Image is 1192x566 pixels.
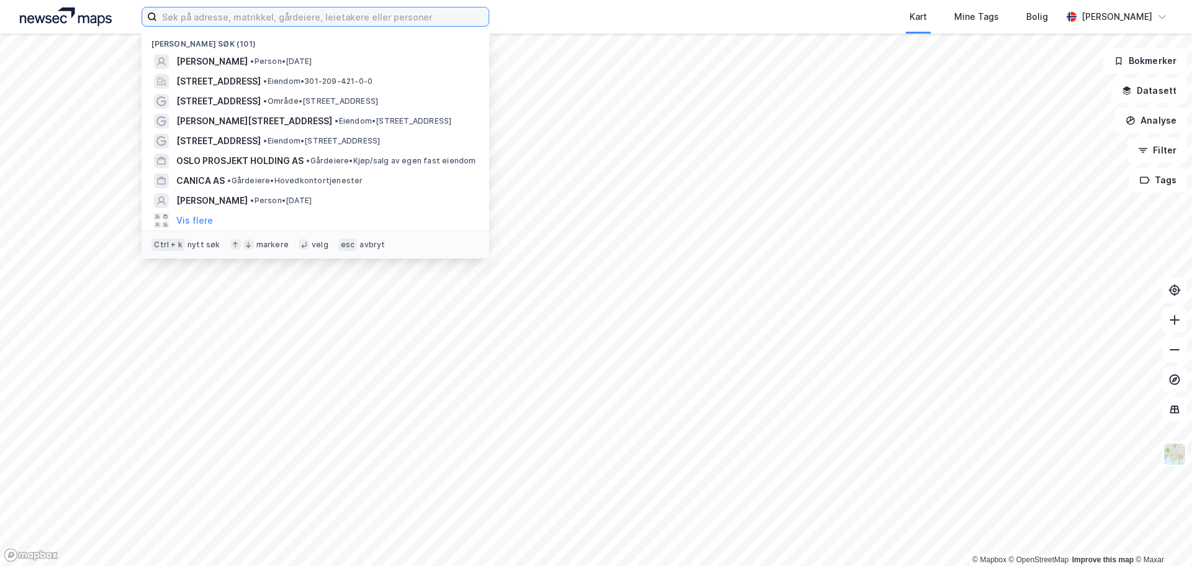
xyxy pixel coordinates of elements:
div: avbryt [359,240,385,250]
span: [STREET_ADDRESS] [176,94,261,109]
span: • [263,76,267,86]
div: [PERSON_NAME] [1081,9,1152,24]
span: [PERSON_NAME] [176,54,248,69]
div: velg [312,240,328,250]
span: Gårdeiere • Kjøp/salg av egen fast eiendom [306,156,476,166]
span: [PERSON_NAME] [176,193,248,208]
button: Bokmerker [1103,48,1187,73]
button: Vis flere [176,213,213,228]
button: Filter [1127,138,1187,163]
span: • [250,57,254,66]
span: • [263,96,267,106]
span: Gårdeiere • Hovedkontortjenester [227,176,363,186]
img: logo.a4113a55bc3d86da70a041830d287a7e.svg [20,7,112,26]
span: [STREET_ADDRESS] [176,134,261,148]
span: OSLO PROSJEKT HOLDING AS [176,153,304,168]
a: OpenStreetMap [1009,555,1069,564]
div: Bolig [1026,9,1048,24]
span: CANICA AS [176,173,225,188]
a: Mapbox [972,555,1006,564]
div: esc [338,239,358,251]
button: Tags [1129,168,1187,193]
span: • [227,176,231,185]
span: • [306,156,310,165]
button: Datasett [1111,78,1187,103]
input: Søk på adresse, matrikkel, gårdeiere, leietakere eller personer [157,7,489,26]
div: markere [256,240,289,250]
div: [PERSON_NAME] søk (101) [142,29,489,52]
button: Analyse [1115,108,1187,133]
span: Person • [DATE] [250,196,312,206]
div: nytt søk [187,240,220,250]
a: Mapbox homepage [4,548,58,562]
div: Ctrl + k [151,239,185,251]
div: Kart [910,9,927,24]
div: Mine Tags [954,9,999,24]
img: Z [1163,442,1186,466]
span: Eiendom • 301-209-421-0-0 [263,76,372,86]
span: [STREET_ADDRESS] [176,74,261,89]
span: Eiendom • [STREET_ADDRESS] [263,136,380,146]
span: [PERSON_NAME][STREET_ADDRESS] [176,114,332,129]
span: Person • [DATE] [250,57,312,66]
span: • [263,136,267,145]
span: Område • [STREET_ADDRESS] [263,96,378,106]
span: • [250,196,254,205]
iframe: Chat Widget [1130,506,1192,566]
span: Eiendom • [STREET_ADDRESS] [335,116,451,126]
a: Improve this map [1072,555,1134,564]
span: • [335,116,338,126]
